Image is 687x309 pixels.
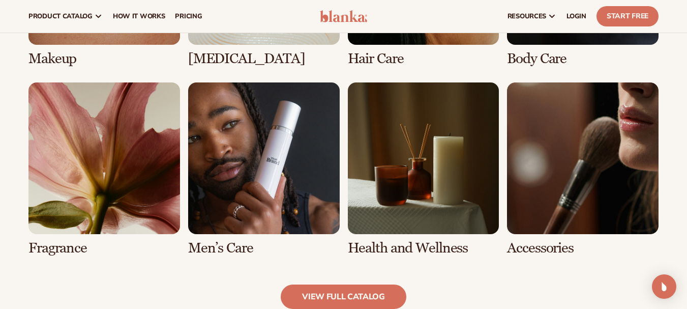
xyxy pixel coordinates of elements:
span: LOGIN [566,12,586,20]
span: product catalog [28,12,93,20]
img: logo [320,10,368,22]
span: How It Works [113,12,165,20]
h3: Hair Care [348,51,499,67]
div: 7 / 8 [348,82,499,256]
h3: Makeup [28,51,180,67]
div: Open Intercom Messenger [652,274,676,299]
a: Start Free [596,6,659,26]
span: pricing [175,12,202,20]
h3: [MEDICAL_DATA] [188,51,340,67]
a: view full catalog [281,285,406,309]
span: resources [507,12,546,20]
div: 5 / 8 [28,82,180,256]
h3: Body Care [507,51,659,67]
div: 6 / 8 [188,82,340,256]
div: 8 / 8 [507,82,659,256]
